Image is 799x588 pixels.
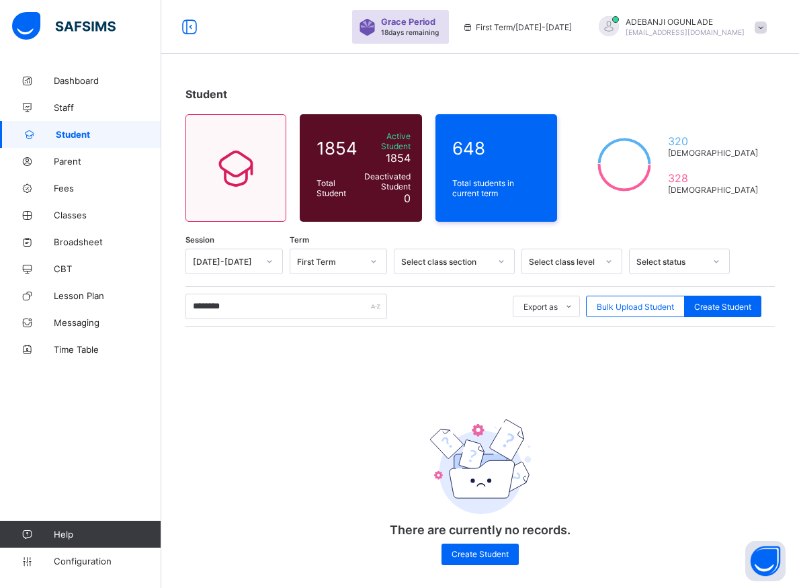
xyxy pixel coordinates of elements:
[668,134,758,148] span: 320
[636,257,705,267] div: Select status
[346,382,615,579] div: There are currently no records.
[290,235,309,245] span: Term
[529,257,597,267] div: Select class level
[54,263,161,274] span: CBT
[452,178,541,198] span: Total students in current term
[193,257,258,267] div: [DATE]-[DATE]
[54,75,161,86] span: Dashboard
[626,17,745,27] span: ADEBANJI OGUNLADE
[694,302,751,312] span: Create Student
[54,183,161,194] span: Fees
[54,344,161,355] span: Time Table
[54,237,161,247] span: Broadsheet
[452,549,509,559] span: Create Student
[523,302,558,312] span: Export as
[12,12,116,40] img: safsims
[585,16,773,38] div: ADEBANJIOGUNLADE
[404,192,411,205] span: 0
[668,185,758,195] span: [DEMOGRAPHIC_DATA]
[364,131,411,151] span: Active Student
[386,151,411,165] span: 1854
[185,87,227,101] span: Student
[381,17,435,27] span: Grace Period
[54,102,161,113] span: Staff
[430,419,531,514] img: emptyFolder.c0dd6c77127a4b698b748a2c71dfa8de.svg
[381,28,439,36] span: 18 days remaining
[346,523,615,537] p: There are currently no records.
[54,210,161,220] span: Classes
[54,290,161,301] span: Lesson Plan
[462,22,572,32] span: session/term information
[317,138,358,159] span: 1854
[401,257,490,267] div: Select class section
[626,28,745,36] span: [EMAIL_ADDRESS][DOMAIN_NAME]
[297,257,362,267] div: First Term
[452,138,541,159] span: 648
[597,302,674,312] span: Bulk Upload Student
[668,148,758,158] span: [DEMOGRAPHIC_DATA]
[56,129,161,140] span: Student
[185,235,214,245] span: Session
[668,171,758,185] span: 328
[745,541,786,581] button: Open asap
[359,19,376,36] img: sticker-purple.71386a28dfed39d6af7621340158ba97.svg
[54,317,161,328] span: Messaging
[54,556,161,566] span: Configuration
[54,156,161,167] span: Parent
[54,529,161,540] span: Help
[364,171,411,192] span: Deactivated Student
[313,175,361,202] div: Total Student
